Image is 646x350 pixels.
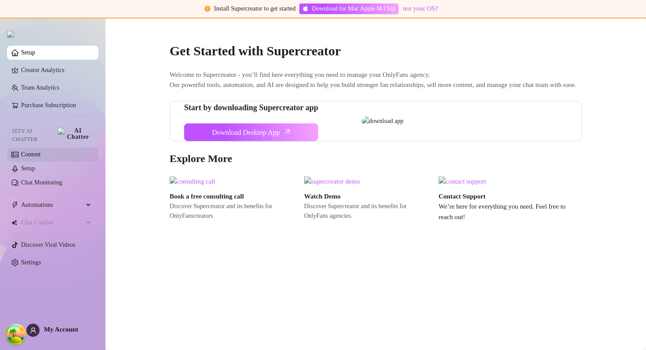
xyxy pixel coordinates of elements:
[21,198,83,212] span: Automations
[184,123,318,141] a: Download Desktop Apparrow-up
[403,5,438,12] a: not your OS?
[304,177,432,222] a: Watch DemoDiscover Supercreator and its benefits for OnlyFans agencies.
[212,127,280,138] span: Download Desktop App
[304,202,432,221] span: Discover Supercreator and its benefits for OnlyFans agencies.
[299,4,399,14] a: Download for Mac Apple M Chip
[7,31,14,38] img: logo.svg
[58,128,91,140] img: AI Chatter
[302,5,308,11] span: apple
[21,102,76,108] a: Purchase Subscription
[170,152,582,166] h3: Explore More
[170,177,297,187] img: consulting call
[44,326,78,333] span: My Account
[439,177,566,187] img: contact support
[21,63,91,77] a: Creator Analytics
[12,127,54,144] span: Izzy AI Chatter
[362,116,581,126] img: download app
[21,165,35,172] a: Setup
[21,216,83,230] span: Chat Copilot
[170,43,582,59] h2: Get Started with Supercreator
[21,179,62,186] a: Chat Monitoring
[21,151,40,158] a: Content
[170,202,297,221] span: Discover Supercreator and its benefits for OnlyFans creators
[11,220,17,226] img: Chat Copilot
[170,193,244,200] strong: Book a free consulting call
[7,325,25,343] button: Open Tanstack query devtools
[21,84,59,91] a: Team Analytics
[204,6,210,12] span: exclamation-circle
[170,70,582,90] span: Welcome to Supercreator - you’ll find here everything you need to manage your OnlyFans agency. Ou...
[214,5,296,12] span: Install Supercreator to get started
[304,177,432,187] img: supercreator demo
[304,193,341,200] strong: Watch Demo
[439,202,566,222] span: We’re here for everything you need. Feel free to reach out!
[30,327,36,334] span: user
[283,127,293,137] span: arrow-up
[11,202,18,209] span: thunderbolt
[170,177,297,222] a: Book a free consulting callDiscover Supercreator and its benefits for OnlyFanscreators
[439,193,486,200] strong: Contact Support
[312,4,396,14] span: Download for Mac Apple M Chip
[21,242,76,248] a: Discover Viral Videos
[21,49,35,56] a: Setup
[21,259,41,266] a: Settings
[184,103,318,112] strong: Start by downloading Supercreator app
